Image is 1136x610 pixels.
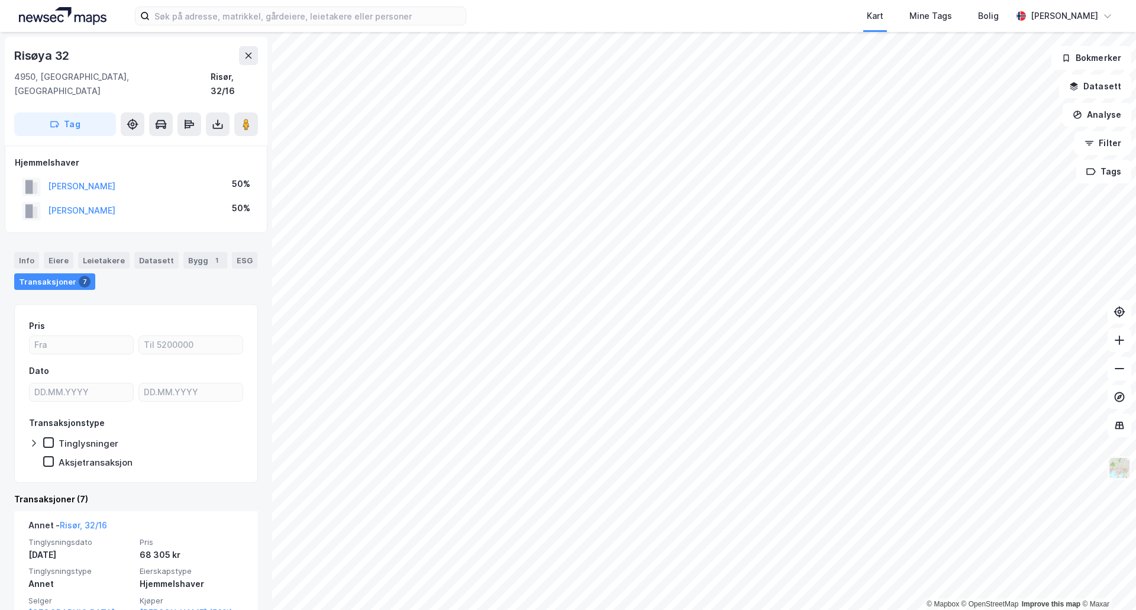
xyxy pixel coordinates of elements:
[1077,553,1136,610] iframe: Chat Widget
[1108,457,1131,479] img: Z
[232,177,250,191] div: 50%
[28,577,133,591] div: Annet
[28,537,133,547] span: Tinglysningsdato
[961,600,1019,608] a: OpenStreetMap
[30,383,133,401] input: DD.MM.YYYY
[232,252,257,269] div: ESG
[1022,600,1080,608] a: Improve this map
[140,566,244,576] span: Eierskapstype
[44,252,73,269] div: Eiere
[14,492,258,506] div: Transaksjoner (7)
[140,537,244,547] span: Pris
[14,252,39,269] div: Info
[139,383,243,401] input: DD.MM.YYYY
[28,596,133,606] span: Selger
[1059,75,1131,98] button: Datasett
[1074,131,1131,155] button: Filter
[140,577,244,591] div: Hjemmelshaver
[867,9,883,23] div: Kart
[139,336,243,354] input: Til 5200000
[1063,103,1131,127] button: Analyse
[29,416,105,430] div: Transaksjonstype
[28,518,107,537] div: Annet -
[927,600,959,608] a: Mapbox
[14,46,72,65] div: Risøya 32
[909,9,952,23] div: Mine Tags
[211,70,258,98] div: Risør, 32/16
[15,156,257,170] div: Hjemmelshaver
[29,364,49,378] div: Dato
[134,252,179,269] div: Datasett
[1051,46,1131,70] button: Bokmerker
[59,438,118,449] div: Tinglysninger
[140,548,244,562] div: 68 305 kr
[183,252,227,269] div: Bygg
[140,596,244,606] span: Kjøper
[29,319,45,333] div: Pris
[79,276,91,288] div: 7
[28,566,133,576] span: Tinglysningstype
[1031,9,1098,23] div: [PERSON_NAME]
[19,7,106,25] img: logo.a4113a55bc3d86da70a041830d287a7e.svg
[150,7,466,25] input: Søk på adresse, matrikkel, gårdeiere, leietakere eller personer
[60,520,107,530] a: Risør, 32/16
[59,457,133,468] div: Aksjetransaksjon
[232,201,250,215] div: 50%
[211,254,222,266] div: 1
[28,548,133,562] div: [DATE]
[1076,160,1131,183] button: Tags
[30,336,133,354] input: Fra
[14,112,116,136] button: Tag
[14,70,211,98] div: 4950, [GEOGRAPHIC_DATA], [GEOGRAPHIC_DATA]
[14,273,95,290] div: Transaksjoner
[978,9,999,23] div: Bolig
[78,252,130,269] div: Leietakere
